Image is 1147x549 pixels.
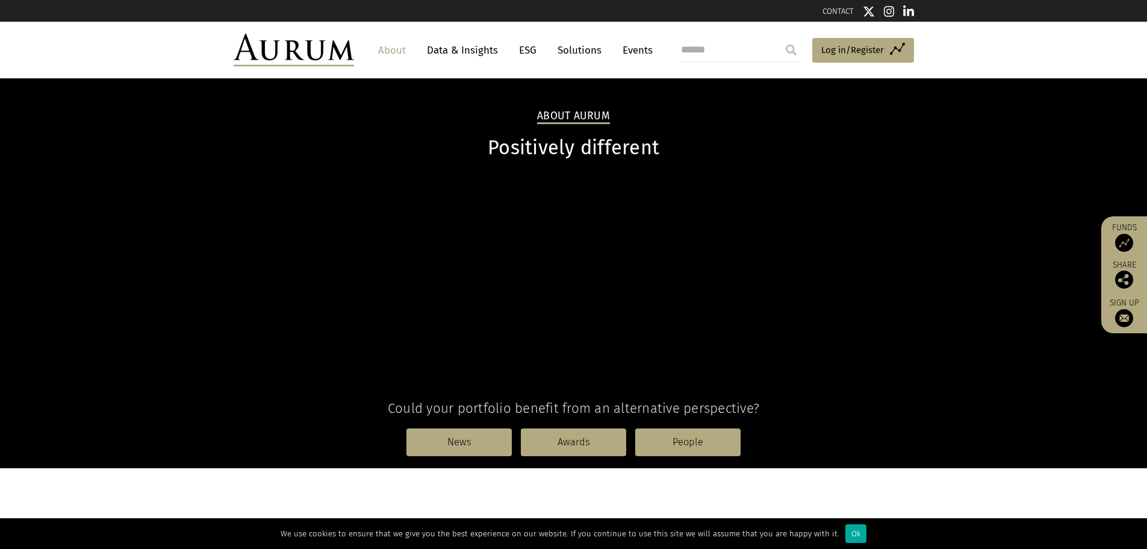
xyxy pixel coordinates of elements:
a: Funds [1107,222,1141,252]
a: Sign up [1107,298,1141,327]
a: Log in/Register [812,38,914,63]
a: People [635,428,741,456]
a: About [372,39,412,61]
h2: About Aurum [537,110,610,124]
div: Ok [845,524,866,543]
img: Instagram icon [884,5,895,17]
a: Solutions [552,39,608,61]
a: Awards [521,428,626,456]
img: Aurum [234,34,354,66]
div: Share [1107,261,1141,289]
h4: Could your portfolio benefit from an alternative perspective? [234,400,914,416]
a: ESG [513,39,542,61]
img: Share this post [1115,271,1133,289]
img: Access Funds [1115,234,1133,252]
input: Submit [779,38,803,62]
h1: Positively different [234,136,914,160]
img: Linkedin icon [903,5,914,17]
span: Log in/Register [821,43,884,57]
img: Twitter icon [863,5,875,17]
a: CONTACT [822,7,854,16]
a: Data & Insights [421,39,504,61]
a: News [406,428,512,456]
img: Sign up to our newsletter [1115,309,1133,327]
a: Events [617,39,653,61]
